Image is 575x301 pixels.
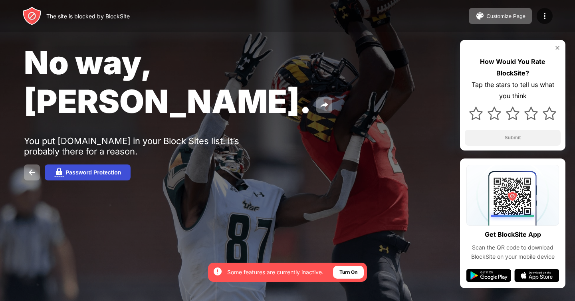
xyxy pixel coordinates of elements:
img: password.svg [54,168,64,177]
img: star.svg [543,107,556,120]
div: Customize Page [486,13,525,19]
div: How Would You Rate BlockSite? [465,56,561,79]
span: No way, [PERSON_NAME]. [24,43,311,121]
button: Submit [465,130,561,146]
img: star.svg [488,107,501,120]
img: star.svg [506,107,519,120]
button: Password Protection [45,164,131,180]
img: rate-us-close.svg [554,45,561,51]
img: app-store.svg [514,269,559,282]
img: share.svg [319,100,329,110]
img: google-play.svg [466,269,511,282]
img: error-circle-white.svg [213,267,222,276]
div: You put [DOMAIN_NAME] in your Block Sites list. It’s probably there for a reason. [24,136,271,156]
div: Tap the stars to tell us what you think [465,79,561,102]
img: back.svg [27,168,37,177]
div: Some features are currently inactive. [227,268,323,276]
div: Get BlockSite App [485,229,541,240]
img: star.svg [469,107,483,120]
div: Password Protection [65,169,121,176]
img: header-logo.svg [22,6,42,26]
div: Turn On [339,268,357,276]
button: Customize Page [469,8,532,24]
div: The site is blocked by BlockSite [46,13,130,20]
img: star.svg [524,107,538,120]
div: Scan the QR code to download BlockSite on your mobile device [466,243,559,261]
img: menu-icon.svg [540,11,549,21]
img: pallet.svg [475,11,485,21]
